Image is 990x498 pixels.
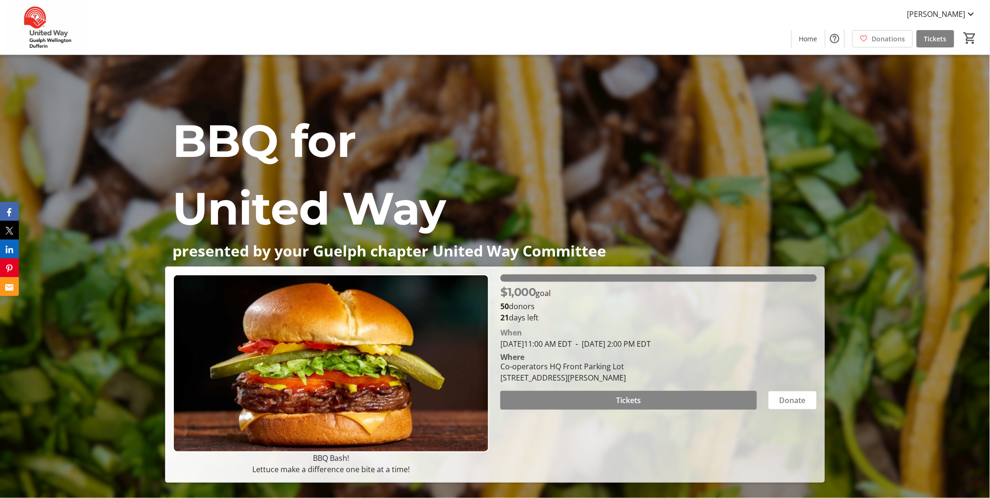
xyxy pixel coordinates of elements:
button: Help [826,29,844,48]
span: 21 [500,312,509,323]
span: [DATE] 11:00 AM EDT [500,339,572,349]
p: Lettuce make a difference one bite at a time! [173,464,489,475]
div: When [500,327,522,338]
button: Cart [962,30,979,47]
span: [DATE] 2:00 PM EDT [572,339,651,349]
p: days left [500,312,817,323]
div: [STREET_ADDRESS][PERSON_NAME] [500,372,626,383]
p: BBQ Bash! [173,452,489,464]
button: Tickets [500,391,756,410]
div: Where [500,353,524,361]
span: BBQ for [172,113,356,168]
a: Tickets [917,30,954,47]
span: United Way [172,181,446,236]
span: Tickets [616,395,641,406]
span: Donate [780,395,806,406]
span: [PERSON_NAME] [907,8,966,20]
p: donors [500,301,817,312]
span: Home [799,34,818,44]
p: goal [500,284,551,301]
span: Tickets [924,34,947,44]
img: Campaign CTA Media Photo [173,274,489,452]
p: presented by your Guelph chapter United Way Committee [172,242,818,259]
a: Donations [852,30,913,47]
a: Home [792,30,825,47]
button: [PERSON_NAME] [900,7,984,22]
div: Co-operators HQ Front Parking Lot [500,361,626,372]
b: 50 [500,301,509,311]
div: 100% of fundraising goal reached [500,274,817,282]
img: United Way Guelph Wellington Dufferin's Logo [6,4,89,51]
span: Donations [872,34,905,44]
span: - [572,339,582,349]
button: Donate [768,391,817,410]
span: $1,000 [500,285,536,299]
